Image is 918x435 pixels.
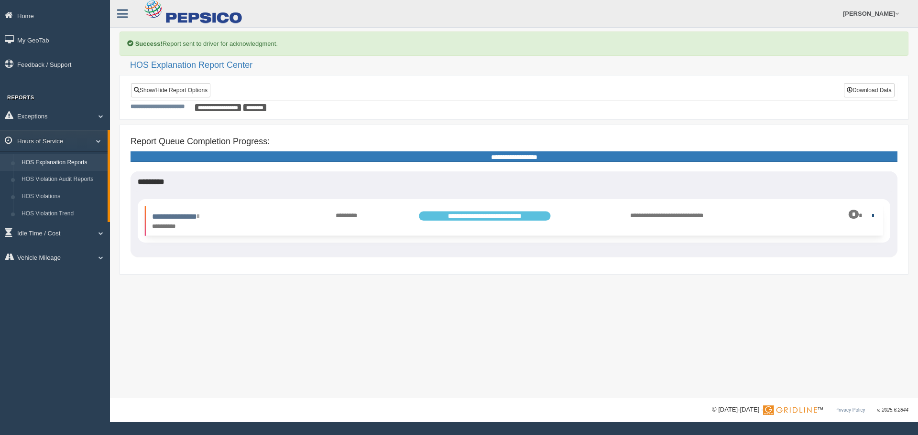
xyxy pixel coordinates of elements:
a: HOS Explanation Reports [17,154,108,171]
a: HOS Violations [17,188,108,205]
a: HOS Violation Audit Reports [17,171,108,188]
a: Show/Hide Report Options [131,83,210,97]
a: Privacy Policy [835,407,865,413]
div: © [DATE]-[DATE] - ™ [712,405,908,415]
h2: HOS Explanation Report Center [130,61,908,70]
h4: Report Queue Completion Progress: [131,137,897,147]
img: Gridline [763,405,817,415]
span: v. 2025.6.2844 [877,407,908,413]
button: Download Data [844,83,895,97]
div: Report sent to driver for acknowledgment. [120,32,908,56]
b: Success! [135,40,163,47]
a: HOS Violation Trend [17,205,108,223]
li: Expand [145,206,883,236]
